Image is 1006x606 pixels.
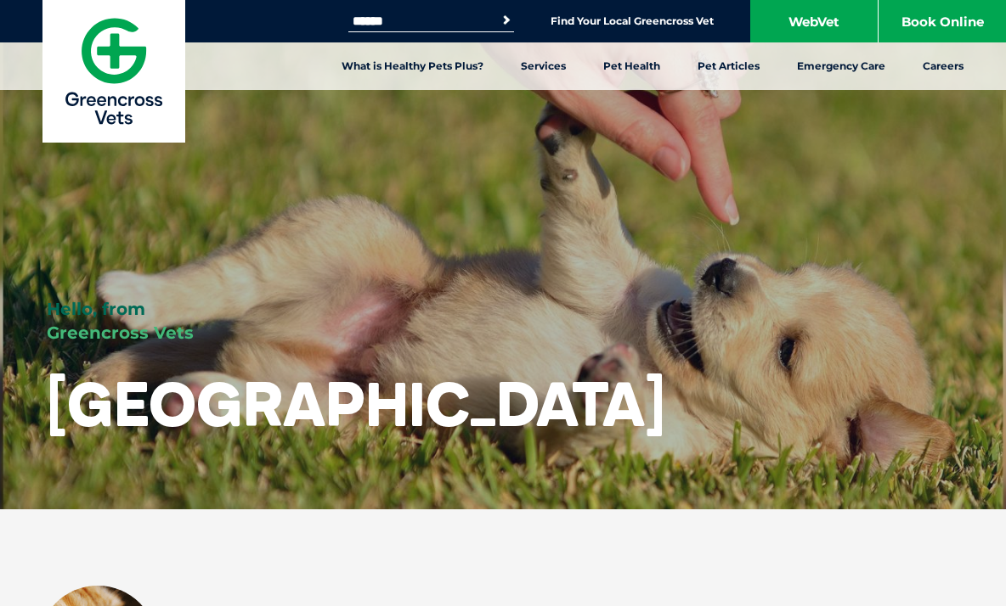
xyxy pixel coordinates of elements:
a: Services [502,42,585,90]
a: Careers [904,42,982,90]
span: Hello, from [47,299,145,319]
a: Pet Articles [679,42,778,90]
a: Pet Health [585,42,679,90]
a: What is Healthy Pets Plus? [323,42,502,90]
a: Find Your Local Greencross Vet [551,14,714,28]
h1: [GEOGRAPHIC_DATA] [47,370,665,437]
button: Search [498,12,515,29]
span: Greencross Vets [47,323,194,343]
a: Emergency Care [778,42,904,90]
